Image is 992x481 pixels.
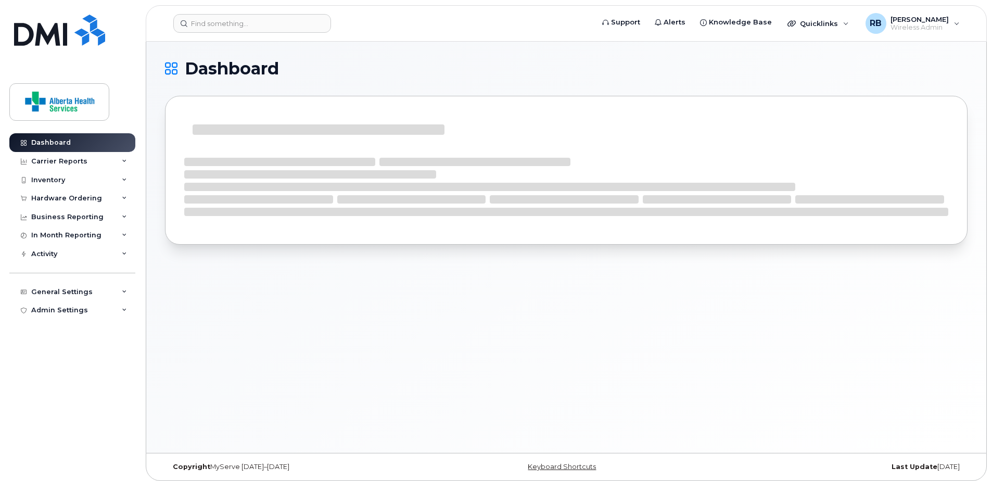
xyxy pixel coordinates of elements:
strong: Last Update [892,463,937,471]
span: Dashboard [185,61,279,77]
div: MyServe [DATE]–[DATE] [165,463,433,471]
strong: Copyright [173,463,210,471]
div: [DATE] [700,463,968,471]
a: Keyboard Shortcuts [528,463,596,471]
